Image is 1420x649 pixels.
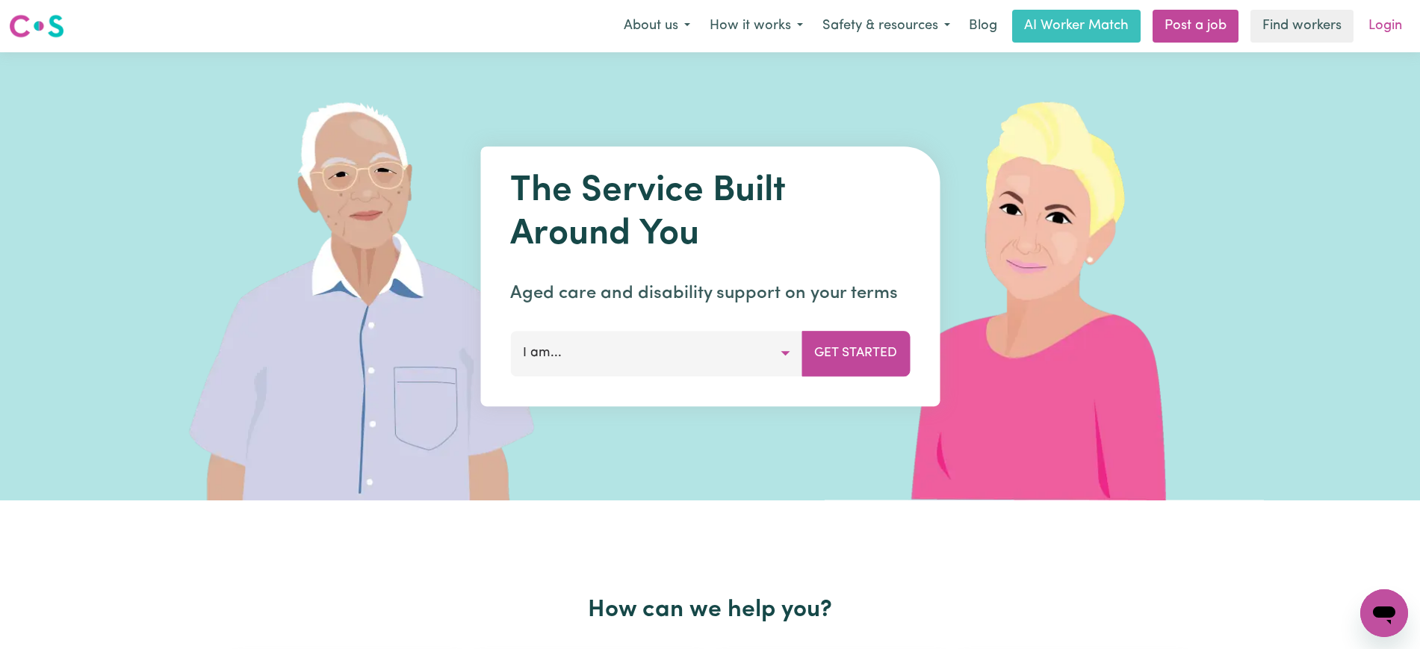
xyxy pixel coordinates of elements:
a: Post a job [1153,10,1238,43]
a: Find workers [1250,10,1354,43]
a: Login [1359,10,1411,43]
p: Aged care and disability support on your terms [510,280,910,307]
button: About us [614,10,700,42]
a: AI Worker Match [1012,10,1141,43]
button: Safety & resources [813,10,960,42]
a: Careseekers logo [9,9,64,43]
img: Careseekers logo [9,13,64,40]
h2: How can we help you? [226,596,1194,624]
button: Get Started [802,331,910,376]
a: Blog [960,10,1006,43]
button: How it works [700,10,813,42]
iframe: Button to launch messaging window [1360,589,1408,637]
h1: The Service Built Around You [510,170,910,256]
button: I am... [510,331,802,376]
